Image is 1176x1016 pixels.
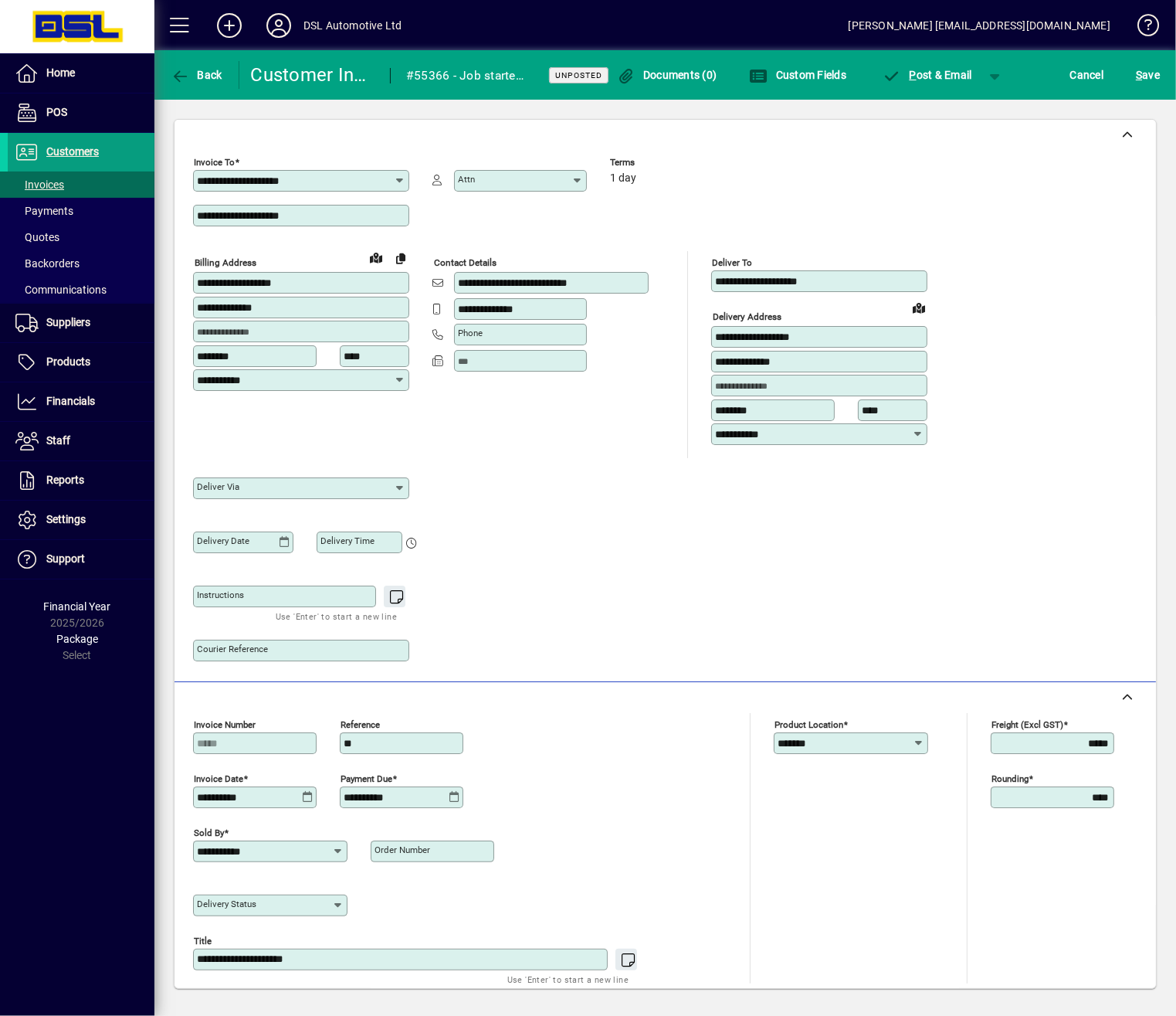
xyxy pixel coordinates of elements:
[749,69,846,81] span: Custom Fields
[46,316,90,328] span: Suppliers
[8,250,154,277] a: Backorders
[8,54,154,93] a: Home
[8,172,154,198] a: Invoices
[8,343,154,382] a: Products
[1132,61,1164,89] button: Save
[8,422,154,460] a: Staff
[15,284,107,296] span: Communications
[194,827,224,838] mat-label: Sold by
[745,61,850,89] button: Custom Fields
[8,224,154,250] a: Quotes
[56,633,98,645] span: Package
[774,719,843,729] mat-label: Product location
[205,12,254,39] button: Add
[458,174,475,185] mat-label: Attn
[1070,63,1104,87] span: Cancel
[46,66,75,79] span: Home
[555,70,602,80] span: Unposted
[197,535,249,546] mat-label: Delivery date
[15,231,59,243] span: Quotes
[610,172,636,185] span: 1 day
[320,535,374,546] mat-label: Delivery time
[197,899,256,909] mat-label: Delivery status
[341,773,392,783] mat-label: Payment due
[610,158,703,168] span: Terms
[364,245,388,270] a: View on map
[254,12,303,39] button: Profile
[1126,3,1157,53] a: Knowledge Base
[341,719,380,729] mat-label: Reference
[613,61,721,89] button: Documents (0)
[617,69,717,81] span: Documents (0)
[46,145,99,158] span: Customers
[46,434,70,447] span: Staff
[167,61,226,89] button: Back
[197,481,239,492] mat-label: Deliver via
[1136,69,1142,81] span: S
[406,63,530,88] div: #55366 - Job started [DATE]
[991,773,1029,783] mat-label: Rounding
[15,205,73,217] span: Payments
[910,69,917,81] span: P
[883,69,972,81] span: ost & Email
[46,513,86,525] span: Settings
[991,719,1063,729] mat-label: Freight (excl GST)
[374,844,430,855] mat-label: Order number
[15,257,80,270] span: Backorders
[46,355,90,368] span: Products
[8,277,154,303] a: Communications
[197,590,244,600] mat-label: Instructions
[1066,61,1108,89] button: Cancel
[251,63,374,87] div: Customer Invoice
[388,246,413,270] button: Copy to Delivery address
[458,328,483,338] mat-label: Phone
[46,395,95,407] span: Financials
[46,552,85,565] span: Support
[194,719,256,729] mat-label: Invoice number
[194,773,243,783] mat-label: Invoice date
[8,304,154,342] a: Suppliers
[46,106,67,118] span: POS
[8,501,154,539] a: Settings
[171,69,222,81] span: Back
[8,382,154,421] a: Financials
[194,935,212,946] mat-label: Title
[303,13,402,38] div: DSL Automotive Ltd
[712,257,752,268] mat-label: Deliver To
[8,93,154,132] a: POS
[276,607,397,625] mat-hint: Use 'Enter' to start a new line
[507,970,629,988] mat-hint: Use 'Enter' to start a new line
[8,461,154,500] a: Reports
[875,61,980,89] button: Post & Email
[15,178,64,191] span: Invoices
[1136,63,1160,87] span: ave
[46,474,84,486] span: Reports
[194,157,235,168] mat-label: Invoice To
[8,540,154,579] a: Support
[8,198,154,224] a: Payments
[849,13,1110,38] div: [PERSON_NAME] [EMAIL_ADDRESS][DOMAIN_NAME]
[907,295,931,320] a: View on map
[197,644,268,654] mat-label: Courier Reference
[44,600,111,613] span: Financial Year
[154,61,239,89] app-page-header-button: Back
